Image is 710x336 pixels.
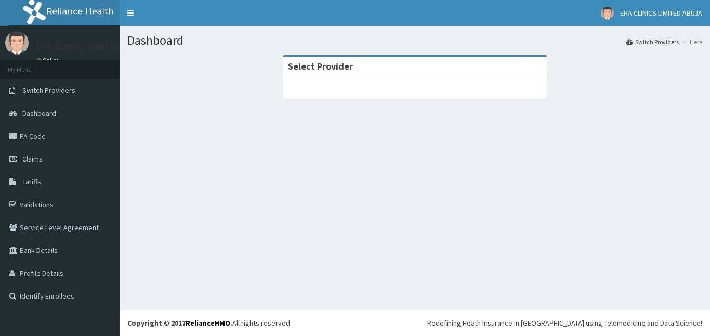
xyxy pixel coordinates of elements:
div: Redefining Heath Insurance in [GEOGRAPHIC_DATA] using Telemedicine and Data Science! [427,318,702,328]
strong: Copyright © 2017 . [127,318,232,328]
li: Here [680,37,702,46]
a: Online [36,57,61,64]
span: Dashboard [22,109,56,118]
img: User Image [601,7,614,20]
footer: All rights reserved. [120,310,710,336]
span: Tariffs [22,177,41,186]
strong: Select Provider [288,60,353,72]
a: RelianceHMO [186,318,230,328]
h1: Dashboard [127,34,702,47]
span: EHA CLINICS LIMITED ABUJA [620,8,702,18]
span: Claims [22,154,43,164]
p: EHA CLINICS LIMITED ABUJA [36,42,149,51]
a: Switch Providers [626,37,679,46]
span: Switch Providers [22,86,75,95]
img: User Image [5,31,29,55]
